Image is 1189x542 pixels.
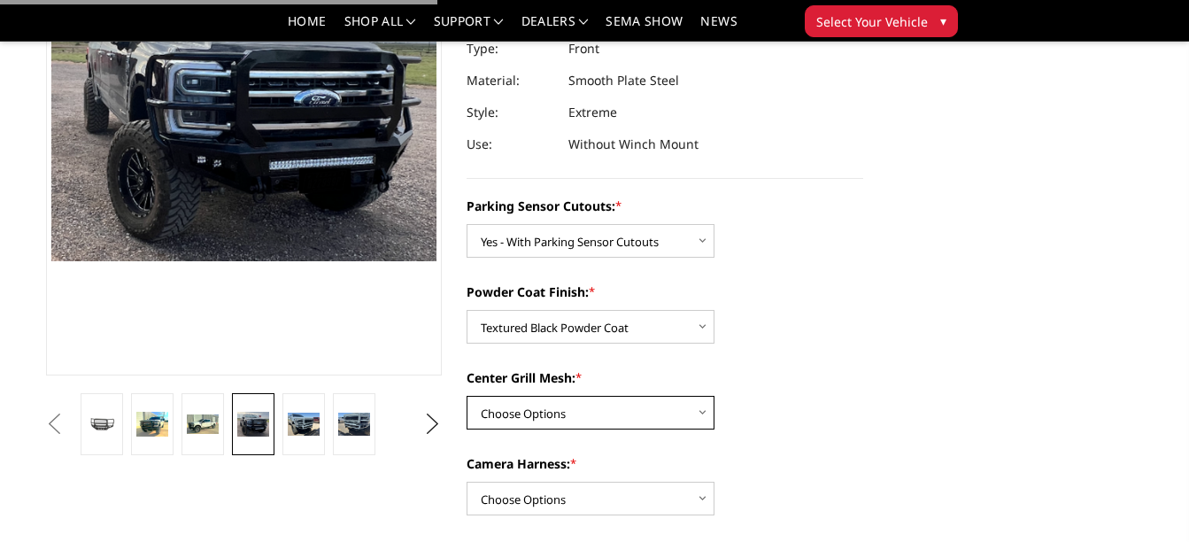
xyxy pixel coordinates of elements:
img: 2023-2025 Ford F250-350 - Freedom Series - Extreme Front Bumper [237,412,268,436]
dd: Extreme [568,97,617,128]
span: ▾ [940,12,946,30]
button: Previous [42,411,68,437]
label: Parking Sensor Cutouts: [467,197,863,215]
a: shop all [344,15,416,41]
dt: Style: [467,97,555,128]
label: Center Grill Mesh: [467,368,863,387]
iframe: Chat Widget [1100,457,1189,542]
dd: Without Winch Mount [568,128,699,160]
img: 2023-2025 Ford F250-350 - Freedom Series - Extreme Front Bumper [338,413,369,436]
img: 2023-2025 Ford F250-350 - Freedom Series - Extreme Front Bumper [136,412,167,437]
label: Powder Coat Finish: [467,283,863,301]
button: Select Your Vehicle [805,5,958,37]
span: Select Your Vehicle [816,12,928,31]
button: Next [420,411,446,437]
img: 2023-2025 Ford F250-350 - Freedom Series - Extreme Front Bumper [187,414,218,433]
dt: Type: [467,33,555,65]
a: Support [434,15,504,41]
dt: Use: [467,128,555,160]
img: 2023-2025 Ford F250-350 - Freedom Series - Extreme Front Bumper [288,413,319,436]
a: Home [288,15,326,41]
a: SEMA Show [606,15,683,41]
label: Camera Harness: [467,454,863,473]
a: News [700,15,737,41]
a: Dealers [521,15,589,41]
dd: Smooth Plate Steel [568,65,679,97]
dt: Material: [467,65,555,97]
dd: Front [568,33,599,65]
